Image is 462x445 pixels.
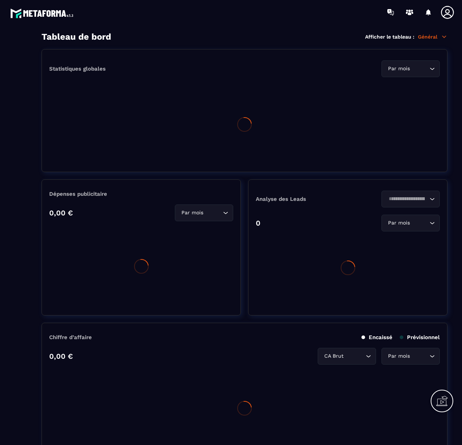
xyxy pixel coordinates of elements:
p: 0,00 € [49,208,73,217]
p: 0,00 € [49,352,73,361]
h3: Tableau de bord [42,32,111,42]
p: 0 [256,219,261,227]
span: CA Brut [322,352,345,360]
input: Search for option [386,195,428,203]
input: Search for option [411,219,428,227]
p: Dépenses publicitaire [49,191,233,197]
input: Search for option [411,65,428,73]
div: Search for option [381,215,440,231]
div: Search for option [318,348,376,365]
input: Search for option [411,352,428,360]
span: Par mois [386,352,411,360]
span: Par mois [180,209,205,217]
p: Général [418,33,447,40]
div: Search for option [381,348,440,365]
div: Search for option [381,191,440,207]
input: Search for option [205,209,221,217]
div: Search for option [175,204,233,221]
div: Search for option [381,60,440,77]
p: Prévisionnel [400,334,440,341]
p: Analyse des Leads [256,196,348,202]
span: Par mois [386,65,411,73]
span: Par mois [386,219,411,227]
p: Afficher le tableau : [365,34,414,40]
p: Encaissé [361,334,392,341]
img: logo [10,7,76,20]
input: Search for option [345,352,364,360]
p: Chiffre d’affaire [49,334,92,341]
p: Statistiques globales [49,65,106,72]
